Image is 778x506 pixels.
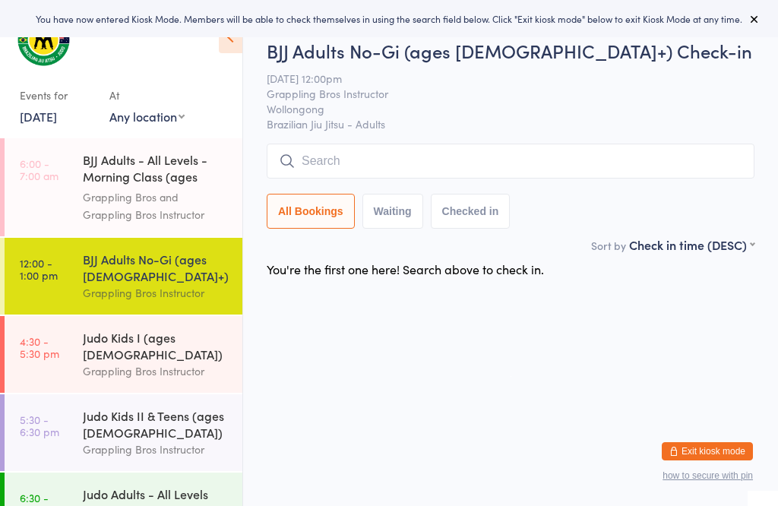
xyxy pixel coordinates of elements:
button: Waiting [362,194,423,229]
span: Brazilian Jiu Jitsu - Adults [267,116,754,131]
a: 6:00 -7:00 amBJJ Adults - All Levels - Morning Class (ages [DEMOGRAPHIC_DATA]+)Grappling Bros and... [5,138,242,236]
div: Judo Kids I (ages [DEMOGRAPHIC_DATA]) [83,329,229,362]
div: Check in time (DESC) [629,236,754,253]
input: Search [267,144,754,179]
button: All Bookings [267,194,355,229]
time: 4:30 - 5:30 pm [20,335,59,359]
button: how to secure with pin [663,470,753,481]
div: BJJ Adults No-Gi (ages [DEMOGRAPHIC_DATA]+) [83,251,229,284]
label: Sort by [591,238,626,253]
div: You're the first one here! Search above to check in. [267,261,544,277]
div: BJJ Adults - All Levels - Morning Class (ages [DEMOGRAPHIC_DATA]+) [83,151,229,188]
button: Checked in [431,194,511,229]
div: Grappling Bros Instructor [83,362,229,380]
div: You have now entered Kiosk Mode. Members will be able to check themselves in using the search fie... [24,12,754,25]
div: Events for [20,83,94,108]
a: 4:30 -5:30 pmJudo Kids I (ages [DEMOGRAPHIC_DATA])Grappling Bros Instructor [5,316,242,393]
div: Judo Kids II & Teens (ages [DEMOGRAPHIC_DATA]) [83,407,229,441]
h2: BJJ Adults No-Gi (ages [DEMOGRAPHIC_DATA]+) Check-in [267,38,754,63]
a: 12:00 -1:00 pmBJJ Adults No-Gi (ages [DEMOGRAPHIC_DATA]+)Grappling Bros Instructor [5,238,242,315]
span: [DATE] 12:00pm [267,71,731,86]
time: 5:30 - 6:30 pm [20,413,59,438]
img: Grappling Bros Wollongong [15,11,72,68]
span: Wollongong [267,101,731,116]
a: 5:30 -6:30 pmJudo Kids II & Teens (ages [DEMOGRAPHIC_DATA])Grappling Bros Instructor [5,394,242,471]
div: Grappling Bros Instructor [83,284,229,302]
div: Any location [109,108,185,125]
div: Grappling Bros Instructor [83,441,229,458]
button: Exit kiosk mode [662,442,753,460]
div: Grappling Bros and Grappling Bros Instructor [83,188,229,223]
a: [DATE] [20,108,57,125]
div: At [109,83,185,108]
time: 6:00 - 7:00 am [20,157,59,182]
span: Grappling Bros Instructor [267,86,731,101]
time: 12:00 - 1:00 pm [20,257,58,281]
